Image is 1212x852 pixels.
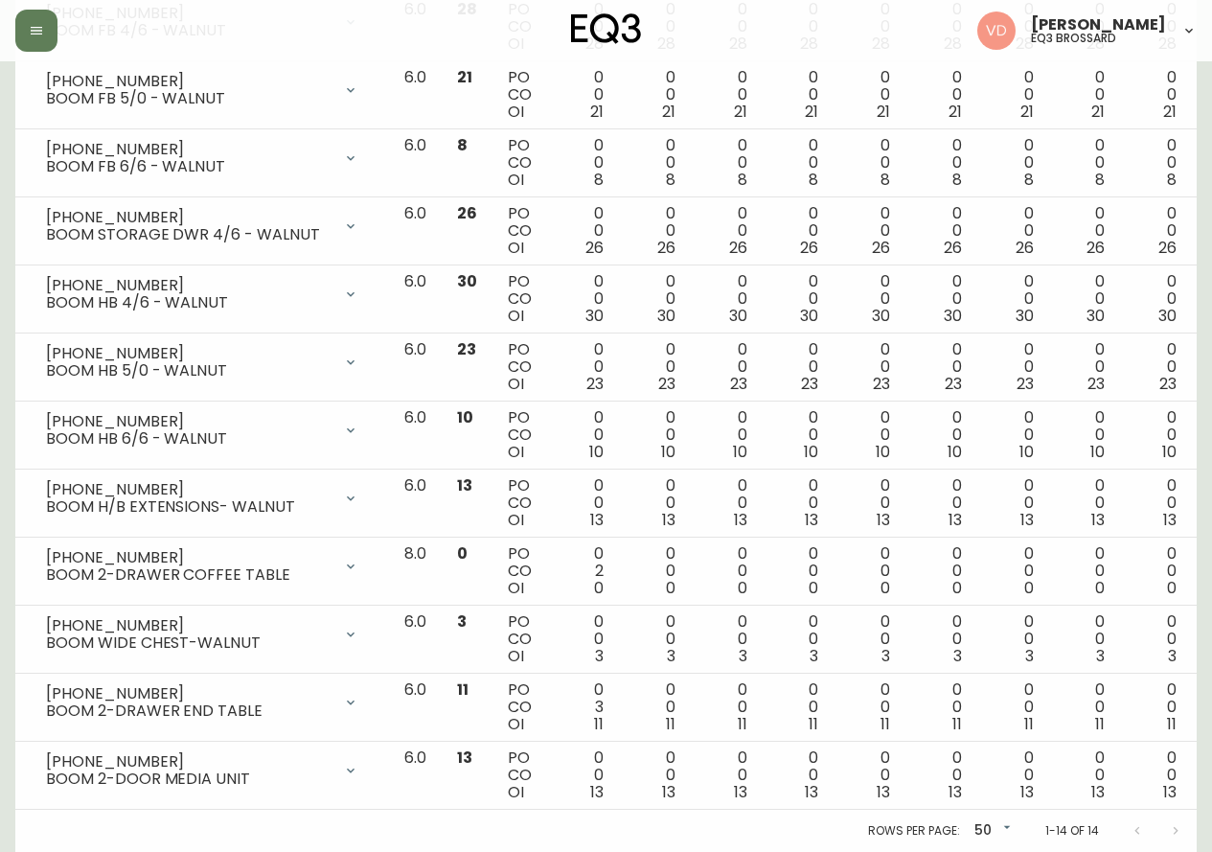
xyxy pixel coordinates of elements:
[595,645,604,667] span: 3
[993,613,1034,665] div: 0 0
[1167,577,1177,599] span: 0
[1091,101,1105,123] span: 21
[508,273,532,325] div: PO CO
[46,90,332,107] div: BOOM FB 5/0 - WALNUT
[921,69,962,121] div: 0 0
[849,681,890,733] div: 0 0
[1090,441,1105,463] span: 10
[562,409,604,461] div: 0 0
[706,749,747,801] div: 0 0
[389,538,442,606] td: 8.0
[31,681,374,724] div: [PHONE_NUMBER]BOOM 2-DRAWER END TABLE
[508,441,524,463] span: OI
[849,137,890,189] div: 0 0
[31,545,374,587] div: [PHONE_NUMBER]BOOM 2-DRAWER COFFEE TABLE
[508,305,524,327] span: OI
[508,749,532,801] div: PO CO
[800,305,818,327] span: 30
[734,101,747,123] span: 21
[562,613,604,665] div: 0 0
[389,470,442,538] td: 6.0
[945,373,962,395] span: 23
[706,613,747,665] div: 0 0
[508,237,524,259] span: OI
[562,273,604,325] div: 0 0
[634,477,675,529] div: 0 0
[31,69,374,111] div: [PHONE_NUMBER]BOOM FB 5/0 - WALNUT
[508,341,532,393] div: PO CO
[457,406,473,428] span: 10
[949,101,962,123] span: 21
[810,645,818,667] span: 3
[46,702,332,720] div: BOOM 2-DRAWER END TABLE
[46,634,332,652] div: BOOM WIDE CHEST-WALNUT
[1019,441,1034,463] span: 10
[508,373,524,395] span: OI
[1135,137,1177,189] div: 0 0
[1135,545,1177,597] div: 0 0
[457,610,467,633] span: 3
[880,169,890,191] span: 8
[706,205,747,257] div: 0 0
[46,294,332,311] div: BOOM HB 4/6 - WALNUT
[389,265,442,334] td: 6.0
[562,341,604,393] div: 0 0
[1064,69,1106,121] div: 0 0
[849,409,890,461] div: 0 0
[562,545,604,597] div: 0 2
[1064,613,1106,665] div: 0 0
[805,509,818,531] span: 13
[31,613,374,656] div: [PHONE_NUMBER]BOOM WIDE CHEST-WALNUT
[993,69,1034,121] div: 0 0
[809,713,818,735] span: 11
[457,542,468,564] span: 0
[1064,409,1106,461] div: 0 0
[849,341,890,393] div: 0 0
[389,674,442,742] td: 6.0
[31,137,374,179] div: [PHONE_NUMBER]BOOM FB 6/6 - WALNUT
[777,613,818,665] div: 0 0
[657,305,675,327] span: 30
[877,101,890,123] span: 21
[739,645,747,667] span: 3
[738,713,747,735] span: 11
[873,373,890,395] span: 23
[589,441,604,463] span: 10
[1064,273,1106,325] div: 0 0
[389,402,442,470] td: 6.0
[457,66,472,88] span: 21
[953,645,962,667] span: 3
[586,373,604,395] span: 23
[967,816,1015,847] div: 50
[389,334,442,402] td: 6.0
[634,69,675,121] div: 0 0
[508,577,524,599] span: OI
[1025,645,1034,667] span: 3
[634,137,675,189] div: 0 0
[508,613,532,665] div: PO CO
[46,498,332,516] div: BOOM H/B EXTENSIONS- WALNUT
[777,69,818,121] div: 0 0
[562,69,604,121] div: 0 0
[662,101,675,123] span: 21
[777,681,818,733] div: 0 0
[944,237,962,259] span: 26
[949,781,962,803] span: 13
[508,681,532,733] div: PO CO
[457,679,469,701] span: 11
[46,753,332,771] div: [PHONE_NUMBER]
[849,477,890,529] div: 0 0
[1135,613,1177,665] div: 0 0
[804,441,818,463] span: 10
[1095,713,1105,735] span: 11
[849,69,890,121] div: 0 0
[1159,373,1177,395] span: 23
[508,101,524,123] span: OI
[457,202,477,224] span: 26
[777,477,818,529] div: 0 0
[1168,645,1177,667] span: 3
[1086,237,1105,259] span: 26
[805,781,818,803] span: 13
[800,237,818,259] span: 26
[508,713,524,735] span: OI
